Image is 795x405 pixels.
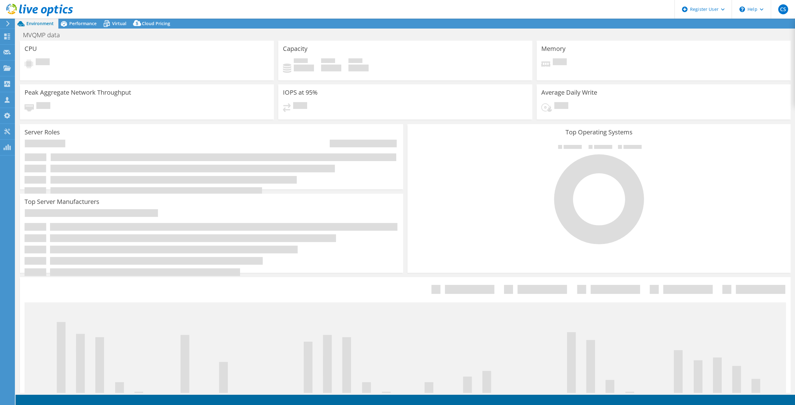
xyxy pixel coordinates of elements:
span: Environment [26,20,54,26]
span: Pending [293,102,307,110]
h4: 0 GiB [348,65,369,71]
h1: MVQMP data [20,32,70,38]
h3: Top Server Manufacturers [25,198,99,205]
h3: Memory [541,45,566,52]
h4: 0 GiB [321,65,341,71]
h3: Average Daily Write [541,89,597,96]
span: Pending [554,102,568,110]
h3: Capacity [283,45,307,52]
span: Total [348,58,362,65]
span: Pending [36,102,50,110]
h3: Server Roles [25,129,60,136]
span: Used [294,58,308,65]
span: CS [778,4,788,14]
h3: Peak Aggregate Network Throughput [25,89,131,96]
span: Cloud Pricing [142,20,170,26]
h3: Top Operating Systems [412,129,786,136]
span: Pending [36,58,50,67]
span: Free [321,58,335,65]
h3: IOPS at 95% [283,89,318,96]
h3: CPU [25,45,37,52]
span: Performance [69,20,97,26]
svg: \n [739,7,745,12]
span: Pending [553,58,567,67]
span: Virtual [112,20,126,26]
h4: 0 GiB [294,65,314,71]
